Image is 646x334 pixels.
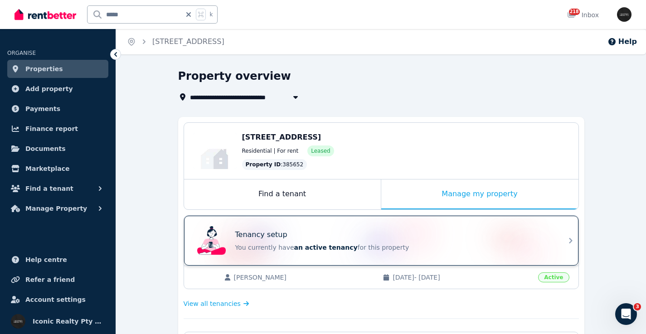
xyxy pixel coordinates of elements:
[7,199,108,218] button: Manage Property
[7,271,108,289] a: Refer a friend
[209,11,213,18] span: k
[242,133,321,141] span: [STREET_ADDRESS]
[617,7,631,22] img: Iconic Realty Pty Ltd
[116,29,235,54] nav: Breadcrumb
[381,179,578,209] div: Manage my property
[7,251,108,269] a: Help centre
[25,103,60,114] span: Payments
[7,80,108,98] a: Add property
[184,299,249,308] a: View all tenancies
[25,163,69,174] span: Marketplace
[178,69,291,83] h1: Property overview
[311,147,330,155] span: Leased
[15,8,76,21] img: RentBetter
[25,254,67,265] span: Help centre
[25,203,87,214] span: Manage Property
[33,316,105,327] span: Iconic Realty Pty Ltd
[25,143,66,154] span: Documents
[634,303,641,310] span: 3
[25,63,63,74] span: Properties
[7,140,108,158] a: Documents
[7,120,108,138] a: Finance report
[7,100,108,118] a: Payments
[7,179,108,198] button: Find a tenant
[11,314,25,329] img: Iconic Realty Pty Ltd
[7,50,36,56] span: ORGANISE
[184,299,241,308] span: View all tenancies
[25,294,86,305] span: Account settings
[569,9,580,15] span: 218
[184,216,578,266] a: Tenancy setupTenancy setupYou currently havean active tenancyfor this property
[25,183,73,194] span: Find a tenant
[234,273,374,282] span: [PERSON_NAME]
[242,147,299,155] span: Residential | For rent
[152,37,224,46] a: [STREET_ADDRESS]
[615,303,637,325] iframe: Intercom live chat
[7,290,108,309] a: Account settings
[235,229,287,240] p: Tenancy setup
[7,160,108,178] a: Marketplace
[184,179,381,209] div: Find a tenant
[393,273,533,282] span: [DATE] - [DATE]
[197,226,226,255] img: Tenancy setup
[538,272,569,282] span: Active
[294,244,358,251] span: an active tenancy
[242,159,307,170] div: : 385652
[246,161,281,168] span: Property ID
[567,10,599,19] div: Inbox
[235,243,553,252] p: You currently have for this property
[25,123,78,134] span: Finance report
[25,83,73,94] span: Add property
[25,274,75,285] span: Refer a friend
[607,36,637,47] button: Help
[7,60,108,78] a: Properties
